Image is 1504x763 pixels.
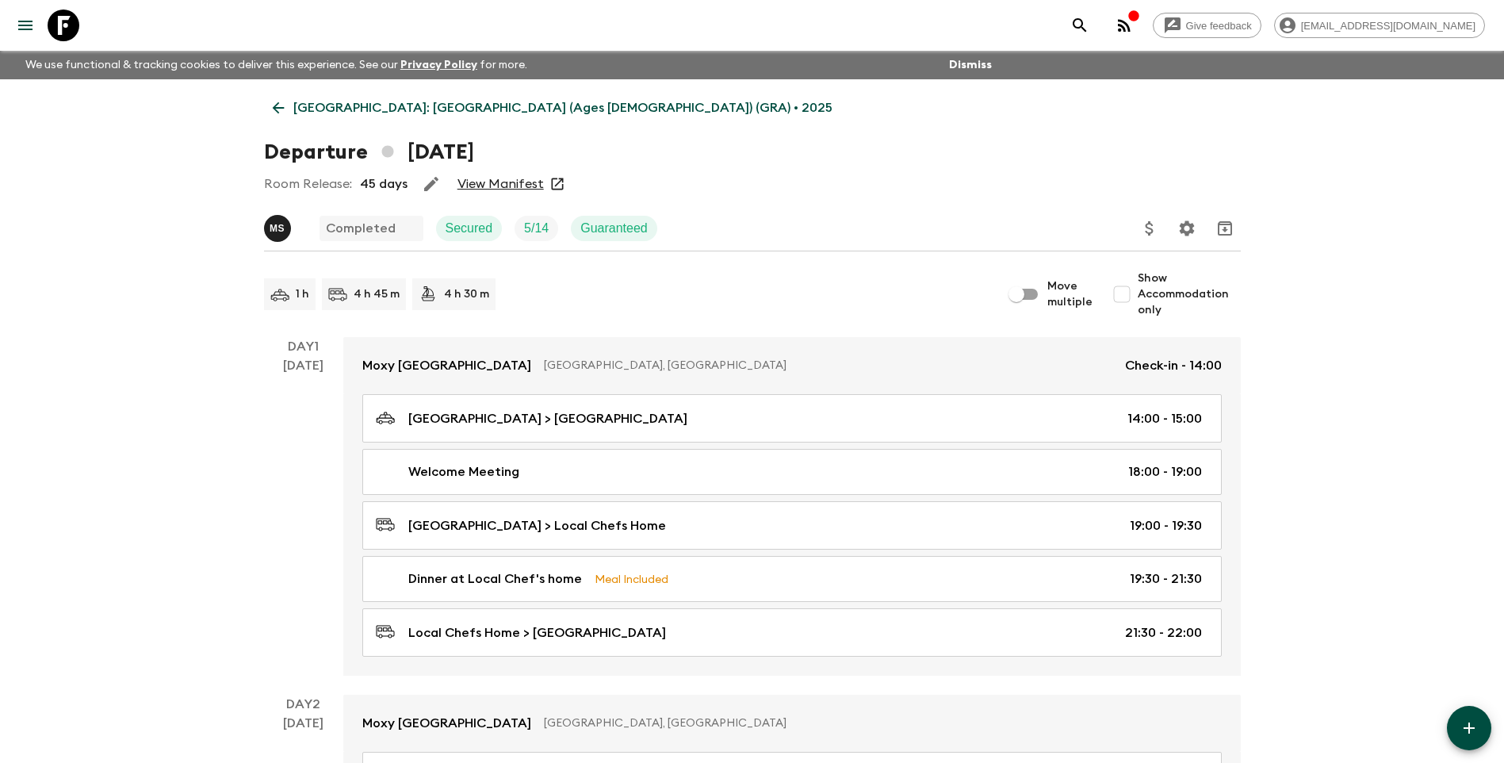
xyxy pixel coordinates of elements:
[362,501,1222,550] a: [GEOGRAPHIC_DATA] > Local Chefs Home19:00 - 19:30
[408,623,666,642] p: Local Chefs Home > [GEOGRAPHIC_DATA]
[293,98,832,117] p: [GEOGRAPHIC_DATA]: [GEOGRAPHIC_DATA] (Ages [DEMOGRAPHIC_DATA]) (GRA) • 2025
[1130,569,1202,589] p: 19:30 - 21:30
[362,608,1222,657] a: Local Chefs Home > [GEOGRAPHIC_DATA]21:30 - 22:00
[343,337,1241,394] a: Moxy [GEOGRAPHIC_DATA][GEOGRAPHIC_DATA], [GEOGRAPHIC_DATA]Check-in - 14:00
[408,516,666,535] p: [GEOGRAPHIC_DATA] > Local Chefs Home
[1171,213,1203,244] button: Settings
[408,409,687,428] p: [GEOGRAPHIC_DATA] > [GEOGRAPHIC_DATA]
[362,714,531,733] p: Moxy [GEOGRAPHIC_DATA]
[580,219,648,238] p: Guaranteed
[264,337,343,356] p: Day 1
[1177,20,1261,32] span: Give feedback
[362,556,1222,602] a: Dinner at Local Chef's homeMeal Included19:30 - 21:30
[436,216,503,241] div: Secured
[400,59,477,71] a: Privacy Policy
[408,569,582,589] p: Dinner at Local Chef's home
[326,219,396,238] p: Completed
[360,174,408,194] p: 45 days
[264,220,294,232] span: Magda Sotiriadis
[1292,20,1484,32] span: [EMAIL_ADDRESS][DOMAIN_NAME]
[1134,213,1165,244] button: Update Price, Early Bird Discount and Costs
[1130,516,1202,535] p: 19:00 - 19:30
[524,219,549,238] p: 5 / 14
[362,356,531,375] p: Moxy [GEOGRAPHIC_DATA]
[1064,10,1096,41] button: search adventures
[595,570,668,588] p: Meal Included
[1128,462,1202,481] p: 18:00 - 19:00
[1274,13,1485,38] div: [EMAIL_ADDRESS][DOMAIN_NAME]
[264,695,343,714] p: Day 2
[1125,356,1222,375] p: Check-in - 14:00
[10,10,41,41] button: menu
[362,394,1222,443] a: [GEOGRAPHIC_DATA] > [GEOGRAPHIC_DATA]14:00 - 15:00
[1153,13,1261,38] a: Give feedback
[408,462,519,481] p: Welcome Meeting
[544,715,1209,731] p: [GEOGRAPHIC_DATA], [GEOGRAPHIC_DATA]
[343,695,1241,752] a: Moxy [GEOGRAPHIC_DATA][GEOGRAPHIC_DATA], [GEOGRAPHIC_DATA]
[1127,409,1202,428] p: 14:00 - 15:00
[1209,213,1241,244] button: Archive (Completed, Cancelled or Unsynced Departures only)
[446,219,493,238] p: Secured
[296,286,309,302] p: 1 h
[444,286,489,302] p: 4 h 30 m
[1125,623,1202,642] p: 21:30 - 22:00
[264,136,474,168] h1: Departure [DATE]
[544,358,1112,374] p: [GEOGRAPHIC_DATA], [GEOGRAPHIC_DATA]
[362,449,1222,495] a: Welcome Meeting18:00 - 19:00
[1138,270,1241,318] span: Show Accommodation only
[945,54,996,76] button: Dismiss
[1047,278,1093,310] span: Move multiple
[19,51,534,79] p: We use functional & tracking cookies to deliver this experience. See our for more.
[264,92,841,124] a: [GEOGRAPHIC_DATA]: [GEOGRAPHIC_DATA] (Ages [DEMOGRAPHIC_DATA]) (GRA) • 2025
[354,286,400,302] p: 4 h 45 m
[283,356,323,676] div: [DATE]
[457,176,544,192] a: View Manifest
[515,216,558,241] div: Trip Fill
[264,174,352,194] p: Room Release:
